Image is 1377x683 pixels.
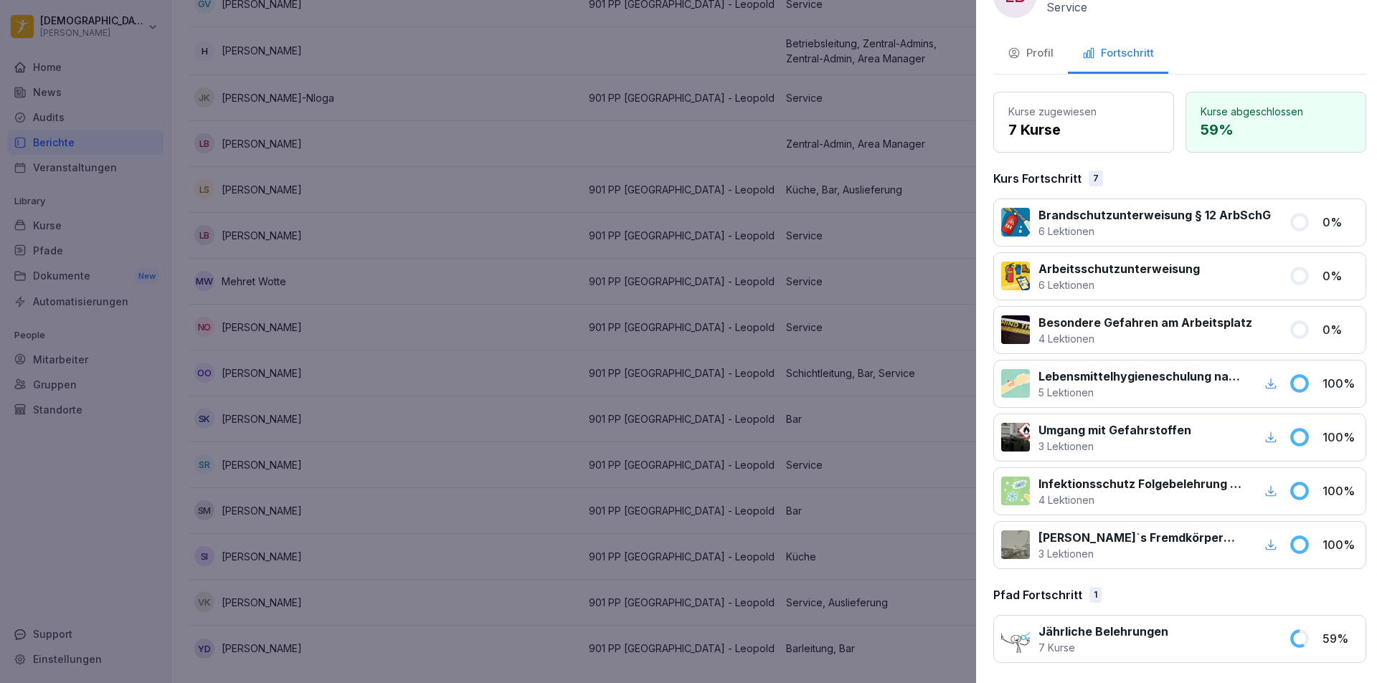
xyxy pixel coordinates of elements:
[1038,368,1244,385] p: Lebensmittelhygieneschulung nach EU-Verordnung (EG) Nr. 852 / 2004
[1089,171,1103,186] div: 7
[1038,492,1244,507] p: 4 Lektionen
[1038,529,1244,546] p: [PERSON_NAME]`s Fremdkörpermanagement
[1038,546,1244,561] p: 3 Lektionen
[993,586,1082,603] p: Pfad Fortschritt
[1038,331,1252,346] p: 4 Lektionen
[1322,482,1358,500] p: 100 %
[1038,385,1244,400] p: 5 Lektionen
[1038,475,1244,492] p: Infektionsschutz Folgebelehrung (nach §43 IfSG)
[1038,277,1200,292] p: 6 Lektionen
[1322,267,1358,285] p: 0 %
[1038,260,1200,277] p: Arbeitsschutzunterweisung
[1201,119,1351,140] p: 59 %
[1038,623,1168,640] p: Jährliche Belehrungen
[1038,224,1271,239] p: 6 Lektionen
[1082,45,1154,62] div: Fortschritt
[1322,375,1358,392] p: 100 %
[1038,421,1191,439] p: Umgang mit Gefahrstoffen
[1089,587,1102,603] div: 1
[1322,321,1358,338] p: 0 %
[1322,214,1358,231] p: 0 %
[1201,104,1351,119] p: Kurse abgeschlossen
[1008,119,1159,140] p: 7 Kurse
[993,170,1082,187] p: Kurs Fortschritt
[1322,630,1358,647] p: 59 %
[1322,536,1358,553] p: 100 %
[1038,640,1168,655] p: 7 Kurse
[1008,104,1159,119] p: Kurse zugewiesen
[993,35,1068,74] button: Profil
[1068,35,1168,74] button: Fortschritt
[1038,314,1252,331] p: Besondere Gefahren am Arbeitsplatz
[1008,45,1054,62] div: Profil
[1038,206,1271,224] p: Brandschutzunterweisung § 12 ArbSchG
[1038,439,1191,454] p: 3 Lektionen
[1322,429,1358,446] p: 100 %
